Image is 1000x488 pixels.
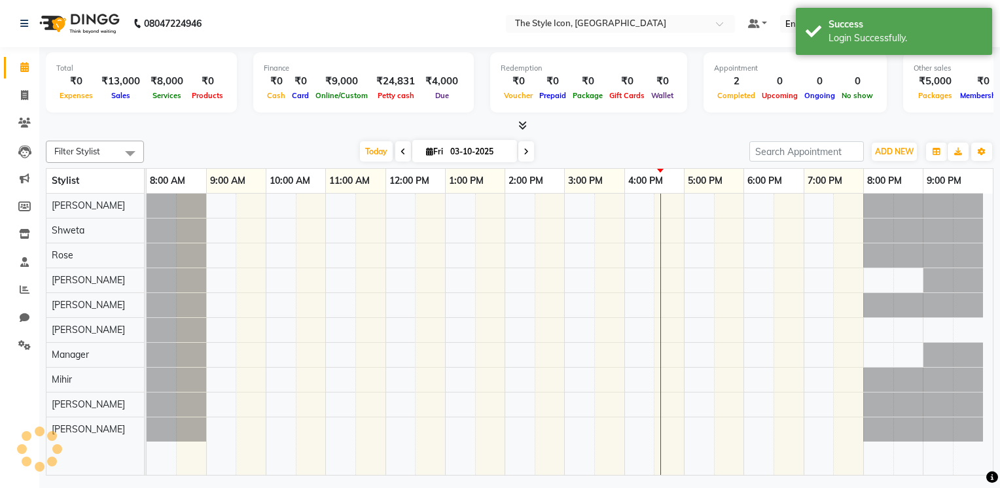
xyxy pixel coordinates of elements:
div: 0 [801,74,838,89]
span: ADD NEW [875,147,914,156]
div: ₹0 [569,74,606,89]
b: 08047224946 [144,5,202,42]
span: Package [569,91,606,100]
div: ₹0 [536,74,569,89]
span: Shweta [52,224,84,236]
span: [PERSON_NAME] [52,299,125,311]
a: 3:00 PM [565,171,606,190]
a: 4:00 PM [625,171,666,190]
div: 0 [838,74,876,89]
span: Rose [52,249,73,261]
span: Petty cash [374,91,418,100]
span: [PERSON_NAME] [52,423,125,435]
div: 2 [714,74,759,89]
span: Products [188,91,226,100]
span: Stylist [52,175,79,186]
span: Gift Cards [606,91,648,100]
div: ₹0 [289,74,312,89]
span: [PERSON_NAME] [52,200,125,211]
a: 6:00 PM [744,171,785,190]
span: Ongoing [801,91,838,100]
img: logo [33,5,123,42]
div: ₹0 [188,74,226,89]
span: Manager [52,349,89,360]
span: Completed [714,91,759,100]
div: ₹0 [264,74,289,89]
div: Total [56,63,226,74]
span: Mihir [52,374,72,385]
a: 12:00 PM [386,171,433,190]
a: 1:00 PM [446,171,487,190]
div: Finance [264,63,463,74]
span: Due [432,91,452,100]
span: Fri [423,147,446,156]
span: Sales [108,91,134,100]
a: 10:00 AM [266,171,313,190]
span: Filter Stylist [54,146,100,156]
span: Today [360,141,393,162]
input: 2025-10-03 [446,142,512,162]
span: Card [289,91,312,100]
span: Wallet [648,91,677,100]
div: Login Successfully. [829,31,982,45]
span: Packages [915,91,955,100]
div: ₹13,000 [96,74,145,89]
span: Voucher [501,91,536,100]
div: Redemption [501,63,677,74]
div: ₹5,000 [914,74,957,89]
button: ADD NEW [872,143,917,161]
a: 8:00 PM [864,171,905,190]
div: ₹4,000 [420,74,463,89]
div: ₹0 [648,74,677,89]
span: [PERSON_NAME] [52,274,125,286]
span: No show [838,91,876,100]
span: Prepaid [536,91,569,100]
span: [PERSON_NAME] [52,324,125,336]
a: 7:00 PM [804,171,846,190]
a: 9:00 PM [923,171,965,190]
div: ₹0 [56,74,96,89]
span: Expenses [56,91,96,100]
div: ₹24,831 [371,74,420,89]
span: [PERSON_NAME] [52,398,125,410]
a: 11:00 AM [326,171,373,190]
div: ₹8,000 [145,74,188,89]
div: ₹9,000 [312,74,371,89]
a: 5:00 PM [685,171,726,190]
span: Cash [264,91,289,100]
div: 0 [759,74,801,89]
div: ₹0 [606,74,648,89]
div: ₹0 [501,74,536,89]
div: Success [829,18,982,31]
input: Search Appointment [749,141,864,162]
span: Upcoming [759,91,801,100]
span: Online/Custom [312,91,371,100]
a: 9:00 AM [207,171,249,190]
span: Services [149,91,185,100]
div: Appointment [714,63,876,74]
a: 8:00 AM [147,171,188,190]
a: 2:00 PM [505,171,546,190]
